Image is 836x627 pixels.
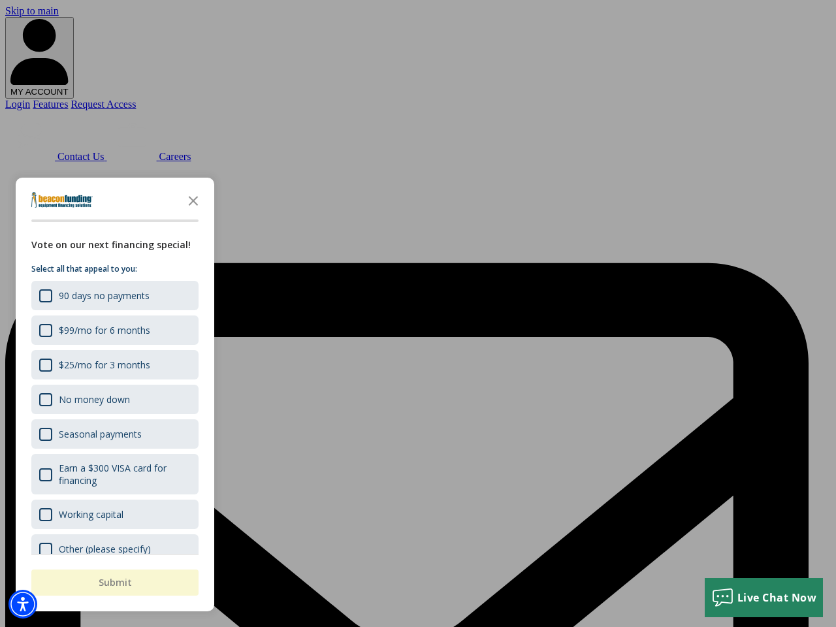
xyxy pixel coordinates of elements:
[16,178,214,611] div: Survey
[59,462,191,487] div: Earn a $300 VISA card for financing
[59,428,142,440] div: Seasonal payments
[31,315,199,345] div: $99/mo for 6 months
[59,543,151,555] div: Other (please specify)
[59,393,130,406] div: No money down
[31,263,199,276] p: Select all that appeal to you:
[31,500,199,529] div: Working capital
[31,454,199,494] div: Earn a $300 VISA card for financing
[59,289,150,302] div: 90 days no payments
[31,281,199,310] div: 90 days no payments
[59,359,150,371] div: $25/mo for 3 months
[737,590,817,605] span: Live Chat Now
[59,508,123,521] div: Working capital
[59,324,150,336] div: $99/mo for 6 months
[31,385,199,414] div: No money down
[31,570,199,596] button: Submit
[31,238,199,252] div: Vote on our next financing special!
[31,419,199,449] div: Seasonal payments
[180,187,206,213] button: Close the survey
[705,578,824,617] button: Live Chat Now
[8,590,37,619] div: Accessibility Menu
[31,192,93,208] img: Company logo
[31,534,199,564] div: Other (please specify)
[31,350,199,379] div: $25/mo for 3 months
